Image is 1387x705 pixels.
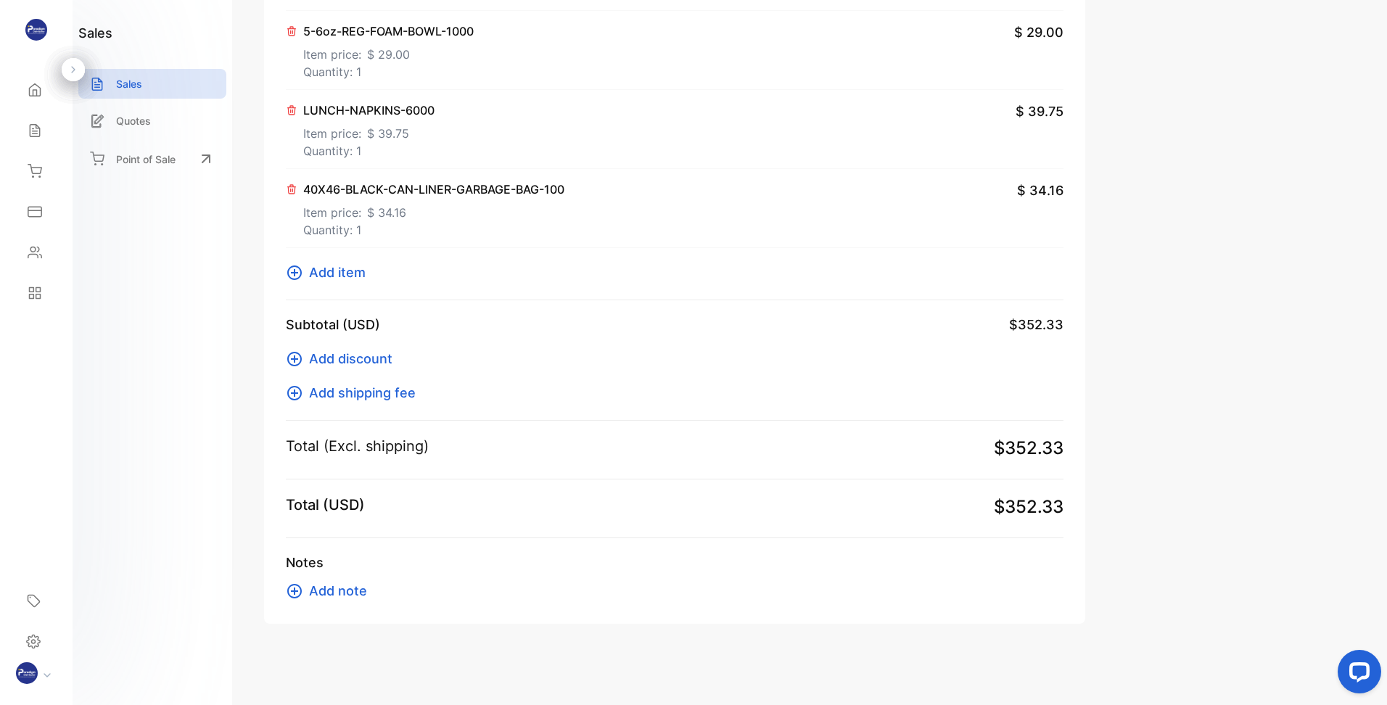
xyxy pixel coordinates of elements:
p: 40X46-BLACK-CAN-LINER-GARBAGE-BAG-100 [303,181,564,198]
p: Point of Sale [116,152,176,167]
span: $352.33 [1009,315,1063,334]
a: Sales [78,69,226,99]
span: $ 34.16 [1017,181,1063,200]
p: Sales [116,76,142,91]
iframe: LiveChat chat widget [1326,644,1387,705]
p: LUNCH-NAPKINS-6000 [303,102,435,119]
p: Quantity: 1 [303,142,435,160]
span: $ 39.75 [1016,102,1063,121]
span: Add discount [309,349,392,368]
p: Notes [286,553,1063,572]
span: Add shipping fee [309,383,416,403]
span: $ 39.75 [367,125,409,142]
p: Quotes [116,113,151,128]
a: Point of Sale [78,143,226,175]
p: Item price: [303,119,435,142]
span: $ 29.00 [1014,22,1063,42]
p: Total (Excl. shipping) [286,435,429,457]
p: 5-6oz-REG-FOAM-BOWL-1000 [303,22,474,40]
p: Subtotal (USD) [286,315,380,334]
button: Add discount [286,349,401,368]
span: Add note [309,581,367,601]
img: logo [25,19,47,41]
p: Item price: [303,40,474,63]
a: Quotes [78,106,226,136]
button: Add item [286,263,374,282]
h1: sales [78,23,112,43]
p: Quantity: 1 [303,63,474,81]
span: $352.33 [994,435,1063,461]
p: Quantity: 1 [303,221,564,239]
p: Item price: [303,198,564,221]
button: Add note [286,581,376,601]
button: Add shipping fee [286,383,424,403]
span: $ 29.00 [367,46,410,63]
span: $352.33 [994,494,1063,520]
p: Total (USD) [286,494,365,516]
img: profile [16,662,38,684]
span: Add item [309,263,366,282]
span: $ 34.16 [367,204,406,221]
